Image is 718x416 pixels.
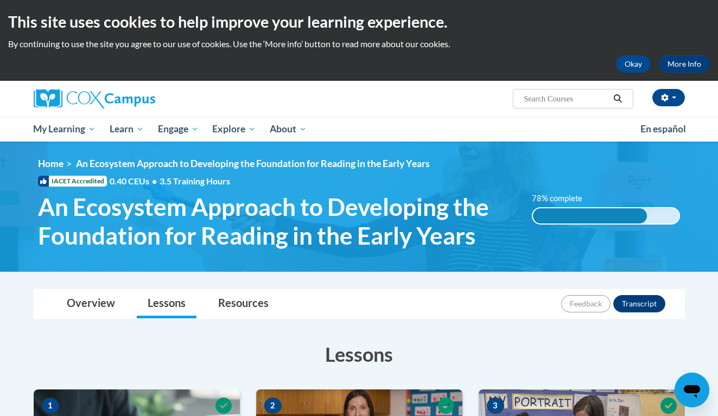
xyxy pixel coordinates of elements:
[38,193,516,250] span: An Ecosystem Approach to Developing the Foundation for Reading in the Early Years
[34,89,240,108] a: Cox Campus
[487,398,504,414] span: 3
[27,117,103,142] a: My Learning
[270,123,307,136] span: About
[640,123,686,135] span: En español
[103,117,151,142] a: Learn
[523,92,609,105] input: Search Courses
[152,176,157,186] span: •
[633,118,693,140] a: En español
[38,158,63,169] a: Home
[652,89,685,106] button: Account Settings
[205,117,263,142] a: Explore
[675,373,709,407] iframe: Button to launch messaging window
[38,176,107,187] span: IACET Accredited
[137,290,196,318] a: Lessons
[33,123,96,136] span: My Learning
[533,208,647,223] div: 78% complete
[561,295,611,312] button: Feedback
[110,175,160,187] span: 0.40 CEUs
[207,290,279,318] a: Resources
[56,290,126,318] a: Overview
[151,117,206,142] a: Engage
[76,158,430,169] span: An Ecosystem Approach to Developing the Foundation for Reading in the Early Years
[659,55,710,73] a: More Info
[8,38,710,50] p: By continuing to use the site you agree to our use of cookies. Use the ‘More info’ button to read...
[110,123,144,136] span: Learn
[532,193,594,204] label: 78% complete
[17,117,701,142] div: Main menu
[158,123,199,136] span: Engage
[34,89,155,108] img: Cox Campus
[34,341,685,368] h3: Lessons
[613,295,665,312] button: Transcript
[263,117,314,142] a: About
[616,55,651,73] button: Okay
[609,92,626,105] button: Search
[264,398,282,414] span: 2
[160,176,230,186] span: 3.5 Training Hours
[42,398,59,414] span: 1
[212,123,256,136] span: Explore
[8,11,710,33] h2: This site uses cookies to help improve your learning experience.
